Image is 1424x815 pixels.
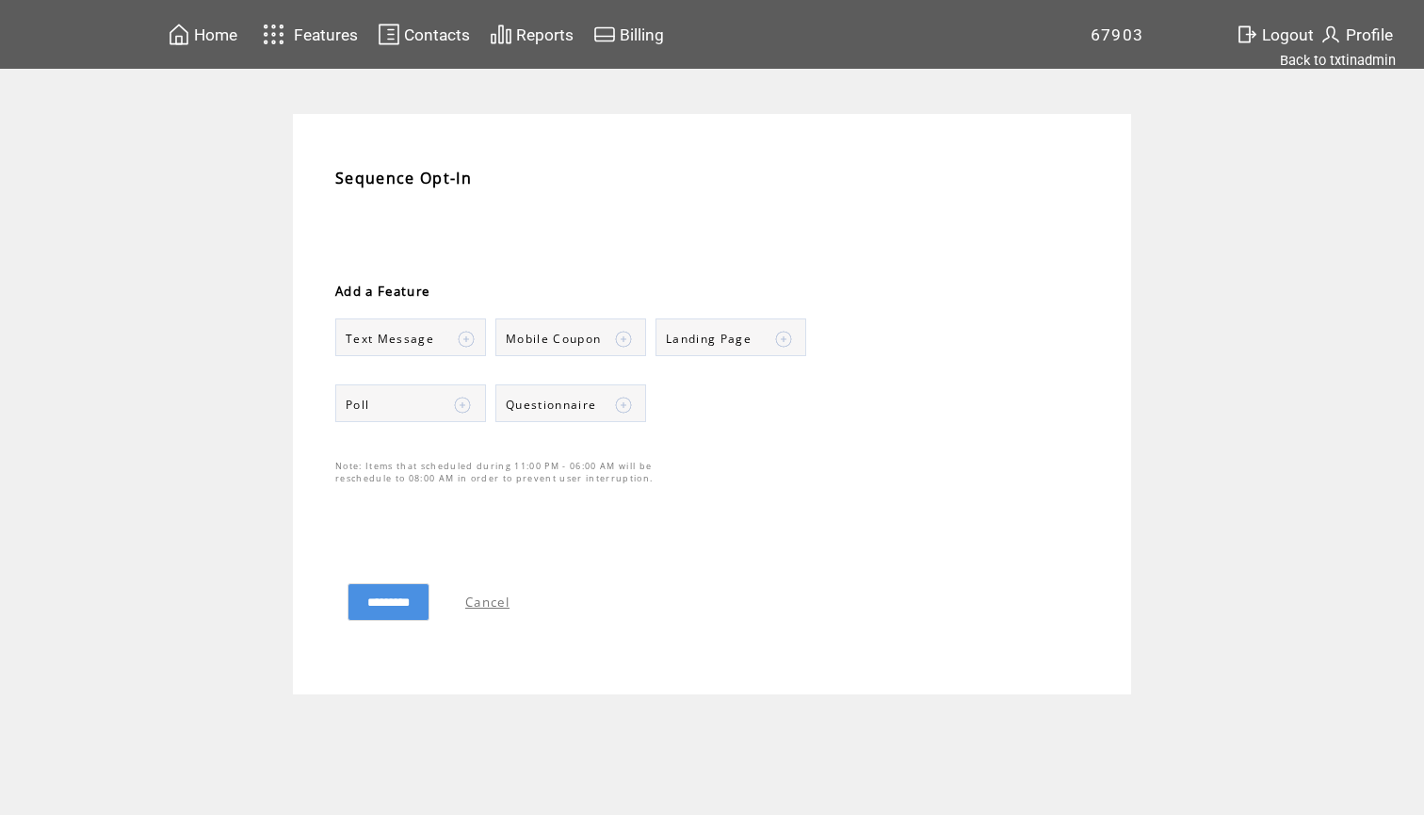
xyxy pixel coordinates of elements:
[335,168,472,188] span: Sequence Opt-In
[666,331,752,347] span: Landing Page
[168,23,190,46] img: home.svg
[335,384,486,422] a: Poll
[620,25,664,44] span: Billing
[655,318,806,356] a: Landing Page
[1280,52,1396,69] a: Back to txtinadmin
[335,460,653,484] span: Note: Items that scheduled during 11:00 PM - 06:00 AM will be reschedule to 08:00 AM in order to ...
[615,397,632,414] img: plus.png
[516,25,574,44] span: Reports
[1233,20,1317,49] a: Logout
[378,23,400,46] img: contacts.svg
[335,318,486,356] a: Text Message
[591,20,667,49] a: Billing
[615,331,632,348] img: plus.png
[506,331,601,347] span: Mobile Coupon
[1091,25,1144,44] span: 67903
[1236,23,1258,46] img: exit.svg
[346,397,369,413] span: Poll
[465,594,510,611] a: Cancel
[254,16,361,53] a: Features
[495,384,646,422] a: Questionnaire
[458,331,475,348] img: plus.png
[1317,20,1396,49] a: Profile
[294,25,358,44] span: Features
[194,25,237,44] span: Home
[775,331,792,348] img: plus.png
[1319,23,1342,46] img: profile.svg
[495,318,646,356] a: Mobile Coupon
[375,20,473,49] a: Contacts
[593,23,616,46] img: creidtcard.svg
[165,20,240,49] a: Home
[346,331,434,347] span: Text Message
[404,25,470,44] span: Contacts
[257,19,290,50] img: features.svg
[487,20,576,49] a: Reports
[1346,25,1393,44] span: Profile
[506,397,596,413] span: Questionnaire
[335,283,429,300] span: Add a Feature
[490,23,512,46] img: chart.svg
[454,397,471,414] img: plus.png
[1262,25,1314,44] span: Logout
